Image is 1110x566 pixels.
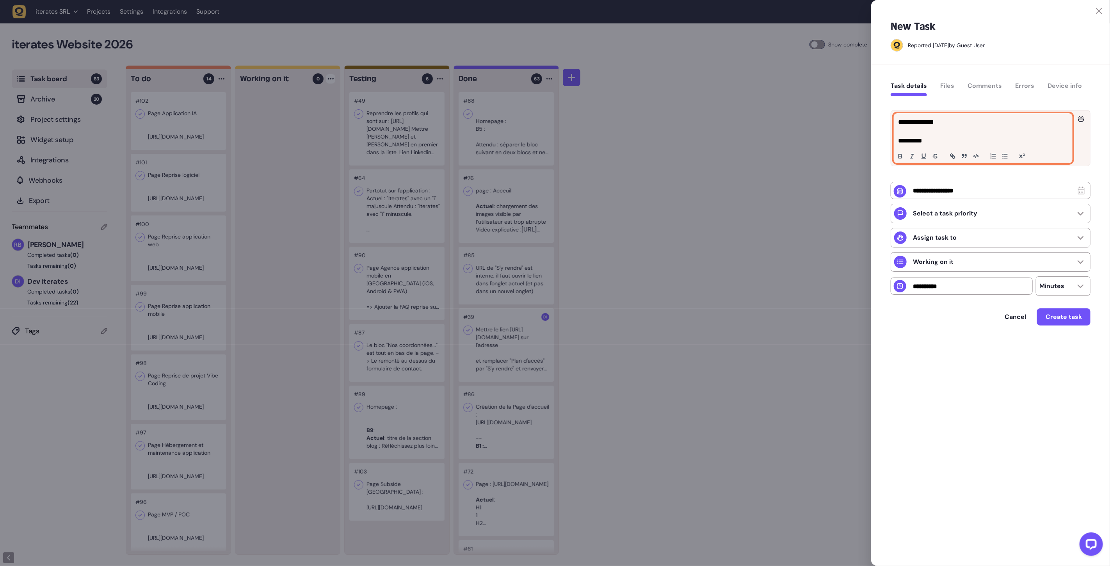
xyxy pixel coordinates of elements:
div: Reported [DATE] [908,42,949,49]
p: Assign task to [913,234,957,242]
span: Cancel [1005,314,1026,320]
button: Task details [891,82,927,96]
iframe: LiveChat chat widget [1073,529,1106,562]
p: Select a task priority [913,210,977,217]
p: Minutes [1039,282,1064,290]
button: Cancel [997,309,1034,325]
span: Create task [1046,314,1082,320]
p: Working on it [913,258,953,266]
img: Guest User [891,39,903,51]
h5: New Task [891,20,936,33]
button: Create task [1037,308,1090,326]
div: by Guest User [908,41,985,49]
